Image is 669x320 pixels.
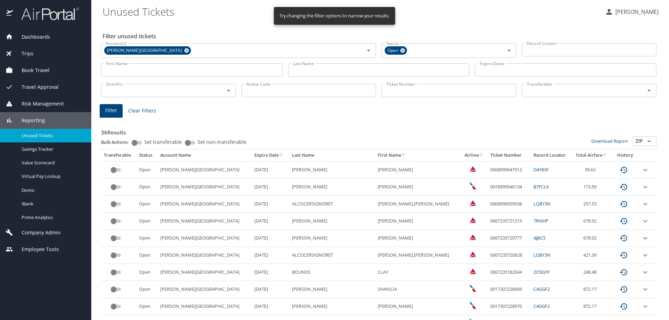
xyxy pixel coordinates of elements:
td: [PERSON_NAME][GEOGRAPHIC_DATA] [157,179,252,196]
span: Book Travel [13,67,49,74]
td: 0067235720777 [487,230,531,247]
span: Virtual Pay Lookup [22,173,83,180]
td: [PERSON_NAME][GEOGRAPHIC_DATA] [157,161,252,178]
img: Delta Airlines [469,165,476,172]
img: American Airlines [469,285,476,292]
td: [DATE] [252,264,289,281]
button: expand row [641,268,649,276]
th: Total Airfare [571,149,612,161]
td: SHAKICIA [375,281,461,298]
th: Record Locator [531,149,571,161]
img: icon-airportal.png [6,7,14,21]
a: Download Report [591,138,628,144]
span: Filter [105,106,117,115]
td: CLAY [375,264,461,281]
span: Open [385,47,402,54]
th: Expire Date [252,149,289,161]
td: 872.17 [571,298,612,315]
td: [DATE] [252,161,289,178]
a: 4JJ6CS [533,235,546,241]
td: Open [136,230,157,247]
th: Ticket Number [487,149,531,161]
td: [PERSON_NAME][GEOGRAPHIC_DATA] [157,247,252,264]
td: 0018999940134 [487,179,531,196]
td: 248.48 [571,264,612,281]
td: [PERSON_NAME] [375,230,461,247]
td: 0067235720828 [487,247,531,264]
button: expand row [641,183,649,191]
td: Open [136,196,157,213]
a: B7FCL6 [533,184,549,190]
span: Trips [13,50,33,57]
p: Bulk Actions: [101,139,134,145]
td: 0067235182044 [487,264,531,281]
td: BOUNDS [289,264,375,281]
div: Transferable [104,152,133,158]
td: ALCOCERSIGNORET [289,196,375,213]
button: expand row [641,166,649,174]
td: [PERSON_NAME] [375,179,461,196]
img: Delta Airlines [469,200,476,206]
span: Risk Management [13,100,64,108]
img: Delta Airlines [469,234,476,241]
td: 678.92 [571,230,612,247]
p: [PERSON_NAME] [613,8,659,16]
span: Company Admin [13,229,61,236]
div: Try changing the filter options to narrow your results. [279,9,390,23]
td: ALCOCERSIGNORET [289,247,375,264]
a: LQBY3N [533,201,551,207]
td: 0067235721215 [487,213,531,230]
span: Domo [22,187,83,194]
span: Set transferable [144,140,182,145]
button: Open [644,86,654,95]
td: 678.92 [571,213,612,230]
td: [PERSON_NAME] [289,298,375,315]
td: [DATE] [252,213,289,230]
button: Open [644,136,654,146]
span: Dashboards [13,33,50,41]
td: [PERSON_NAME] [289,161,375,178]
button: sort [401,153,406,158]
button: expand row [641,200,649,208]
td: Open [136,264,157,281]
div: [PERSON_NAME][GEOGRAPHIC_DATA] [104,46,191,55]
td: [PERSON_NAME][GEOGRAPHIC_DATA] [157,196,252,213]
td: 0017307228970 [487,298,531,315]
td: [DATE] [252,179,289,196]
td: Open [136,298,157,315]
button: Clear Filters [125,104,159,117]
button: sort [479,153,484,158]
td: [PERSON_NAME].[PERSON_NAME] [375,247,461,264]
td: 0068998509538 [487,196,531,213]
span: Reporting [13,117,45,124]
td: [PERSON_NAME][GEOGRAPHIC_DATA] [157,281,252,298]
td: [PERSON_NAME] [289,230,375,247]
td: [DATE] [252,230,289,247]
a: 2O5GYF [533,269,550,275]
button: Filter [100,104,123,118]
td: Open [136,213,157,230]
td: [PERSON_NAME] [289,179,375,196]
td: [PERSON_NAME][GEOGRAPHIC_DATA] [157,298,252,315]
button: expand row [641,234,649,242]
td: Open [136,179,157,196]
h1: Unused Tickets [102,1,599,22]
td: Open [136,247,157,264]
td: [PERSON_NAME] [375,213,461,230]
span: IBank [22,201,83,207]
img: Delta Airlines [469,251,476,258]
button: expand row [641,285,649,294]
span: Unused Tickets [22,132,83,139]
span: [PERSON_NAME][GEOGRAPHIC_DATA] [104,47,186,54]
img: airportal-logo.png [14,7,79,21]
button: expand row [641,251,649,259]
td: [PERSON_NAME] [375,298,461,315]
span: Travel Approval [13,83,59,91]
h3: 36 Results [101,124,656,136]
td: 39.63 [571,161,612,178]
td: 0068999947912 [487,161,531,178]
td: [PERSON_NAME][GEOGRAPHIC_DATA] [157,230,252,247]
span: Employee Tools [13,245,59,253]
td: [PERSON_NAME][GEOGRAPHIC_DATA] [157,213,252,230]
td: Open [136,161,157,178]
